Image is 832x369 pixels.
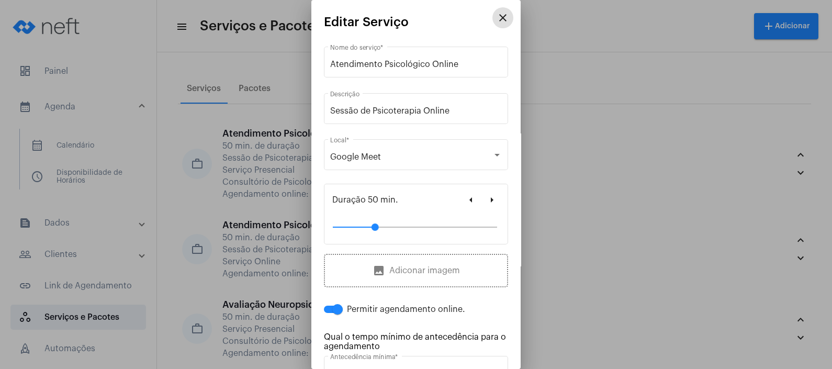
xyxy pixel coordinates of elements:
[324,332,508,351] div: Qual o tempo mínimo de antecedência para o agendamento
[330,106,502,116] input: Breve descrição do serviço
[324,15,409,29] span: Editar Serviço
[330,60,502,69] input: Ex: Atendimento online
[465,194,477,206] mat-icon: arrow_left
[330,153,381,161] span: Google Meet
[373,264,460,277] span: Adiconar imagem
[486,194,498,206] mat-icon: arrow_right
[347,305,465,314] span: Permitir agendamento online.
[373,264,385,277] mat-icon: image
[497,12,509,24] mat-icon: close
[332,189,398,210] label: Duração 50 min.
